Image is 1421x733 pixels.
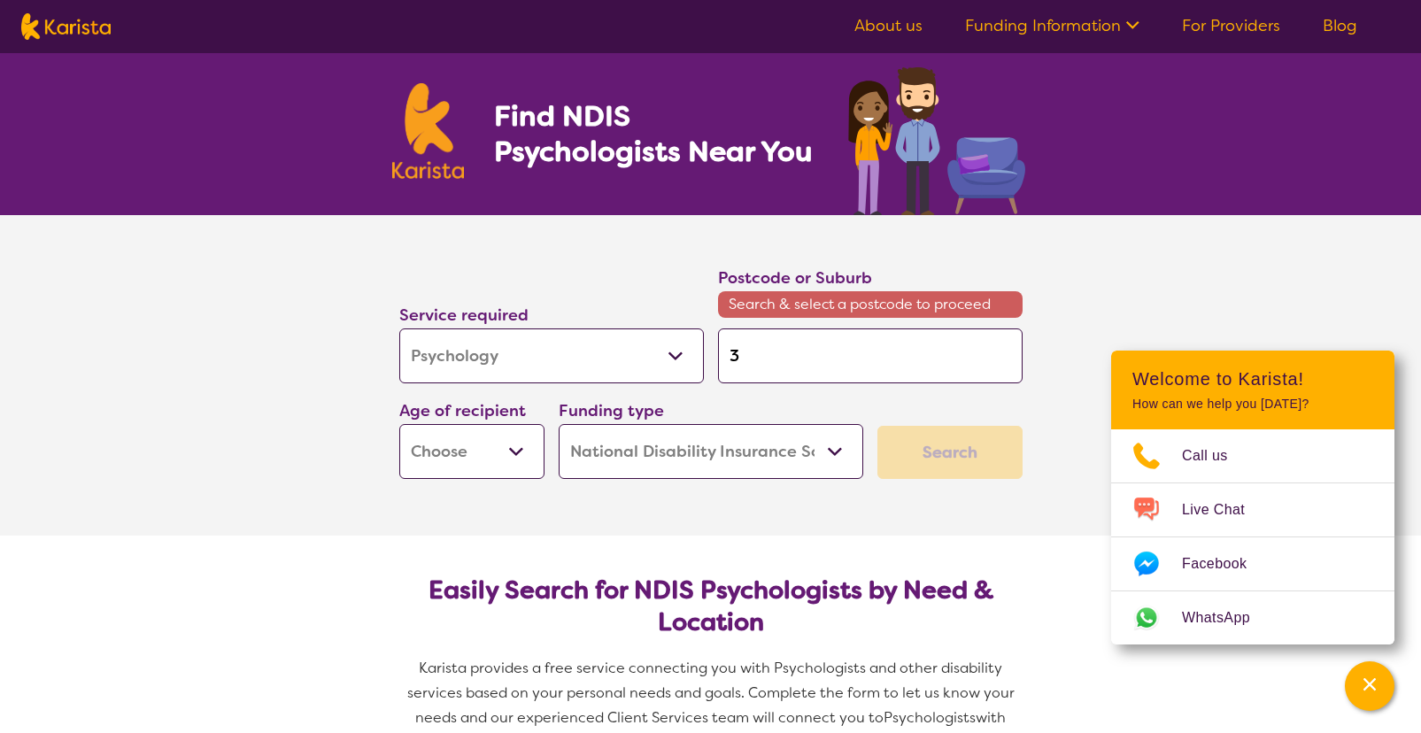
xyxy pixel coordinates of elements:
[1111,429,1394,644] ul: Choose channel
[1182,605,1271,631] span: WhatsApp
[718,291,1023,318] span: Search & select a postcode to proceed
[392,83,465,179] img: Karista logo
[718,267,872,289] label: Postcode or Suburb
[854,15,923,36] a: About us
[1182,15,1280,36] a: For Providers
[399,400,526,421] label: Age of recipient
[1111,591,1394,644] a: Web link opens in a new tab.
[1132,368,1373,390] h2: Welcome to Karista!
[718,328,1023,383] input: Type
[1345,661,1394,711] button: Channel Menu
[1182,443,1249,469] span: Call us
[1323,15,1357,36] a: Blog
[559,400,664,421] label: Funding type
[399,305,529,326] label: Service required
[1182,497,1266,523] span: Live Chat
[884,708,976,727] span: Psychologists
[1132,397,1373,412] p: How can we help you [DATE]?
[494,98,822,169] h1: Find NDIS Psychologists Near You
[1182,551,1268,577] span: Facebook
[21,13,111,40] img: Karista logo
[413,575,1008,638] h2: Easily Search for NDIS Psychologists by Need & Location
[1111,351,1394,644] div: Channel Menu
[965,15,1139,36] a: Funding Information
[407,659,1018,727] span: Karista provides a free service connecting you with Psychologists and other disability services b...
[842,60,1030,215] img: psychology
